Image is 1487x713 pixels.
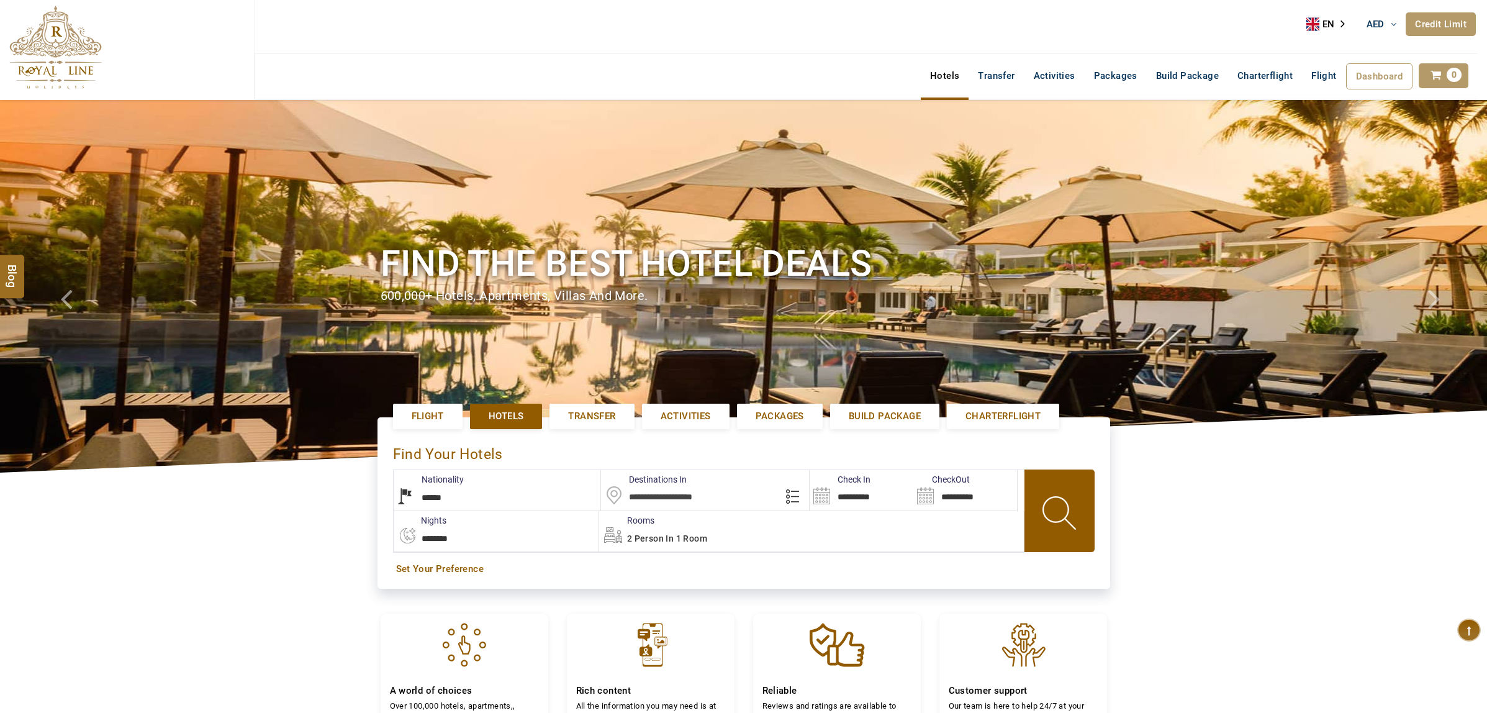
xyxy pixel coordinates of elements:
h1: Find the best hotel deals [381,240,1107,287]
input: Search [810,470,913,511]
a: Charterflight [947,404,1059,429]
span: Build Package [849,410,921,423]
span: 0 [1447,68,1462,82]
a: Hotels [470,404,542,429]
a: Flight [393,404,463,429]
label: Check In [810,473,870,486]
aside: Language selected: English [1306,15,1354,34]
a: Activities [642,404,730,429]
span: Activities [661,410,711,423]
a: Credit Limit [1406,12,1476,36]
a: Build Package [1147,63,1228,88]
a: Build Package [830,404,939,429]
span: Flight [412,410,444,423]
span: Charterflight [1237,70,1293,81]
span: AED [1367,19,1385,30]
a: Transfer [549,404,634,429]
span: Charterflight [965,410,1041,423]
label: Rooms [599,514,654,527]
span: Dashboard [1356,71,1403,82]
span: Flight [1311,70,1336,82]
img: The Royal Line Holidays [9,6,102,89]
label: CheckOut [913,473,970,486]
a: 0 [1419,63,1468,88]
span: 2 Person in 1 Room [627,534,707,543]
input: Search [913,470,1017,511]
a: Flight [1302,63,1345,76]
a: Set Your Preference [396,563,1092,576]
a: Charterflight [1228,63,1302,88]
h4: Rich content [576,685,725,697]
label: Nationality [394,473,464,486]
span: Hotels [489,410,523,423]
span: Packages [756,410,804,423]
a: Activities [1024,63,1085,88]
label: nights [393,514,446,527]
span: Transfer [568,410,615,423]
h4: A world of choices [390,685,539,697]
div: Language [1306,15,1354,34]
a: Transfer [969,63,1024,88]
h4: Reliable [762,685,911,697]
a: Packages [1085,63,1147,88]
a: Hotels [921,63,969,88]
a: EN [1306,15,1354,34]
div: Find Your Hotels [393,433,1095,470]
label: Destinations In [601,473,687,486]
a: Packages [737,404,823,429]
h4: Customer support [949,685,1098,697]
div: 600,000+ hotels, apartments, villas and more. [381,287,1107,305]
